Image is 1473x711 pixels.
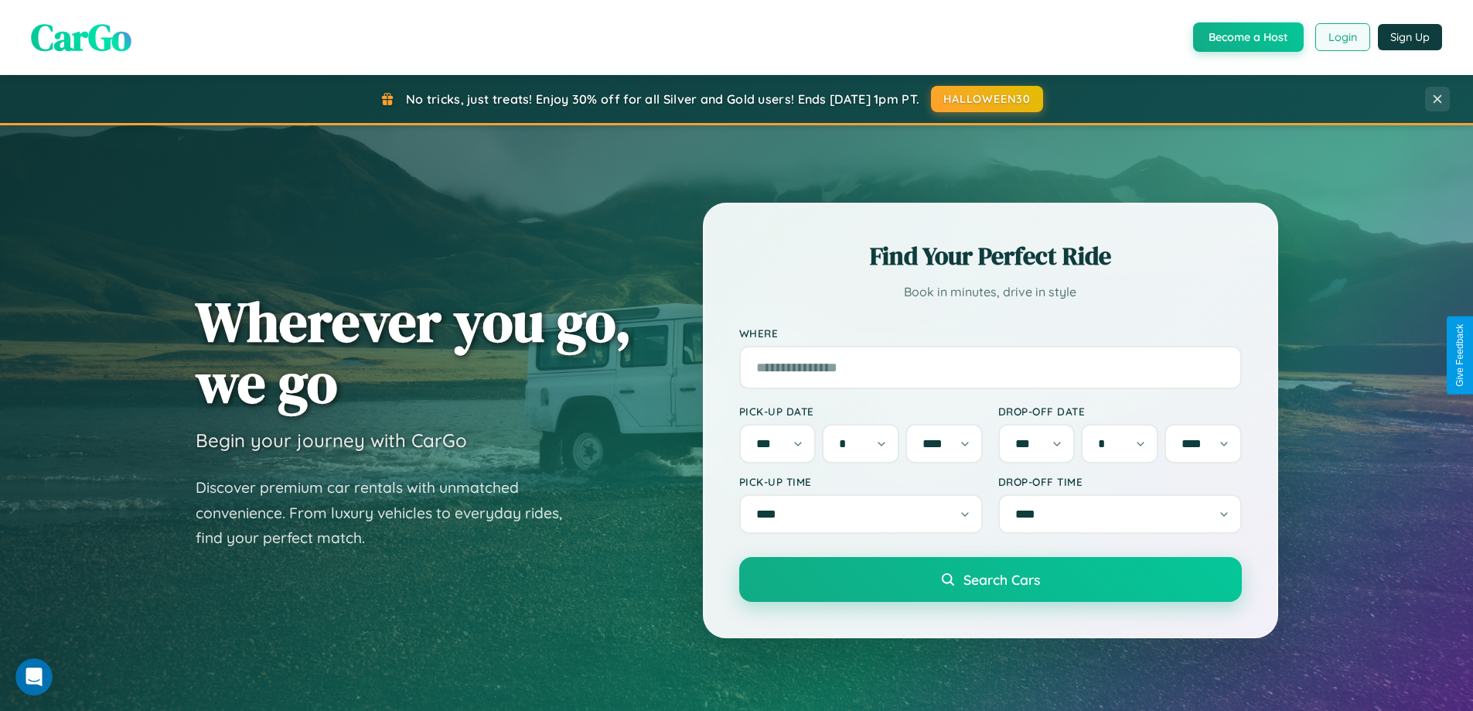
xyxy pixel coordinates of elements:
[963,571,1040,588] span: Search Cars
[998,475,1242,488] label: Drop-off Time
[31,12,131,63] span: CarGo
[931,86,1043,112] button: HALLOWEEN30
[1378,24,1442,50] button: Sign Up
[196,291,632,413] h1: Wherever you go, we go
[196,429,467,452] h3: Begin your journey with CarGo
[739,405,983,418] label: Pick-up Date
[406,91,919,107] span: No tricks, just treats! Enjoy 30% off for all Silver and Gold users! Ends [DATE] 1pm PT.
[1454,324,1465,387] div: Give Feedback
[15,658,53,696] iframe: Intercom live chat
[739,326,1242,340] label: Where
[739,475,983,488] label: Pick-up Time
[739,281,1242,303] p: Book in minutes, drive in style
[739,557,1242,602] button: Search Cars
[1193,22,1304,52] button: Become a Host
[1315,23,1370,51] button: Login
[998,405,1242,418] label: Drop-off Date
[196,475,582,551] p: Discover premium car rentals with unmatched convenience. From luxury vehicles to everyday rides, ...
[739,239,1242,273] h2: Find Your Perfect Ride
